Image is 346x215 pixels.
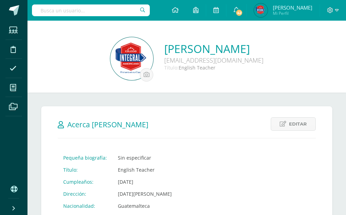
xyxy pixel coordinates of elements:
span: English Teacher [179,64,215,71]
td: English Teacher [112,164,204,176]
img: 3c10e5a39b1cdfb0109ddff3a6f4ab72.png [110,37,153,80]
div: [EMAIL_ADDRESS][DOMAIN_NAME] [164,56,264,64]
img: c7ca351e00f228542fd9924f6080dc91.png [254,3,268,17]
span: 42 [235,9,243,17]
td: Dirección: [58,188,112,200]
td: Guatemalteca [112,200,204,212]
td: Sin especificar [112,152,204,164]
a: [PERSON_NAME] [164,41,264,56]
span: Acerca [PERSON_NAME] [67,120,148,129]
td: Nacionalidad: [58,200,112,212]
input: Busca un usuario... [32,4,150,16]
td: Pequeña biografía: [58,152,112,164]
span: [PERSON_NAME] [273,4,312,11]
span: Título: [164,64,179,71]
span: Editar [289,118,307,130]
span: Mi Perfil [273,10,312,16]
td: Cumpleaños: [58,176,112,188]
td: [DATE][PERSON_NAME] [112,188,204,200]
td: Título: [58,164,112,176]
a: Editar [271,117,316,131]
td: [DATE] [112,176,204,188]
